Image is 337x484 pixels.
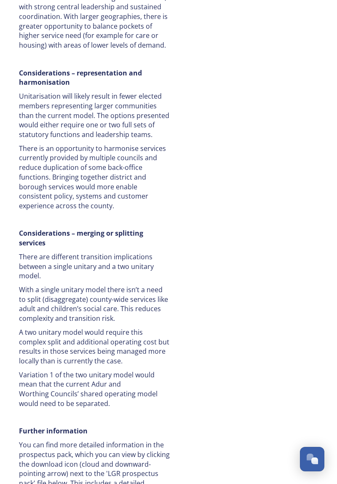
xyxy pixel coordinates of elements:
[19,370,171,409] p: Variation 1 of the two unitary model would mean that the current Adur and Worthing Councils’ shar...
[19,252,171,281] p: There are different transition implications between a single unitary and a two unitary model.
[19,285,171,323] p: With a single unitary model there isn’t a need to split (disaggregate) county-wide services like ...
[19,144,171,211] p: There is an opportunity to harmonise services currently provided by multiple councils and reduce ...
[19,229,145,247] strong: Considerations – merging or splitting services
[300,447,324,471] button: Open Chat
[19,91,171,140] p: Unitarisation will likely result in fewer elected members representing larger communities than th...
[19,68,144,87] strong: Considerations – representation and harmonisation
[19,426,88,436] strong: Further information
[19,328,171,366] p: A two unitary model would require this complex split and additional operating cost but results in...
